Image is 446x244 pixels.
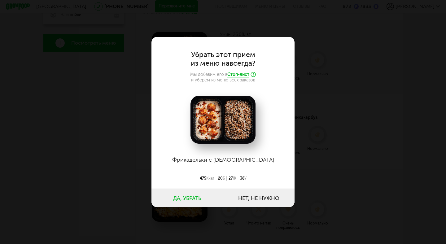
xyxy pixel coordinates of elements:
span: У [244,176,247,181]
button: Да, убрать [151,189,223,207]
span: Ккал [206,176,214,181]
div: 20 [216,176,227,181]
div: 38 [238,176,248,181]
span: Стоп-лист [227,72,249,77]
div: 27 [227,176,238,181]
p: Мы добавим его в и уберем из меню всех заказов [167,72,279,83]
h4: Фрикадельки с [DEMOGRAPHIC_DATA] [167,150,279,170]
img: big_iDMcim955OKXSaZW.png [190,96,256,143]
div: 475 [198,176,216,181]
h3: Убрать этот прием из меню навсегда? [167,50,279,68]
span: Б [223,176,225,181]
span: Ж [233,176,236,181]
button: Нет, не нужно [223,189,295,207]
